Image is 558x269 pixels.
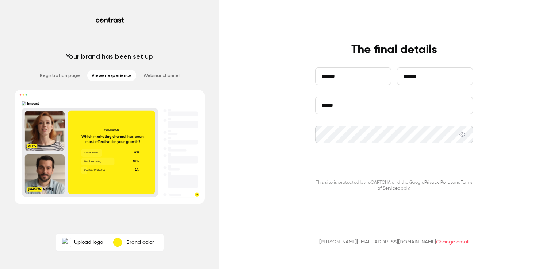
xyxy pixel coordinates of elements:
li: Viewer experience [87,70,136,81]
img: Impact [62,238,71,247]
button: Brand color [107,235,162,250]
p: This site is protected by reCAPTCHA and the Google and apply. [315,180,473,191]
h4: The final details [351,43,437,57]
p: [PERSON_NAME][EMAIL_ADDRESS][DOMAIN_NAME] [319,238,469,246]
li: Registration page [35,70,84,81]
label: ImpactUpload logo [57,235,107,250]
a: Change email [436,239,469,245]
p: Your brand has been set up [66,52,153,61]
a: Privacy Policy [424,180,452,185]
button: Continue [315,156,473,174]
p: Brand color [126,239,154,246]
li: Webinar channel [139,70,184,81]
